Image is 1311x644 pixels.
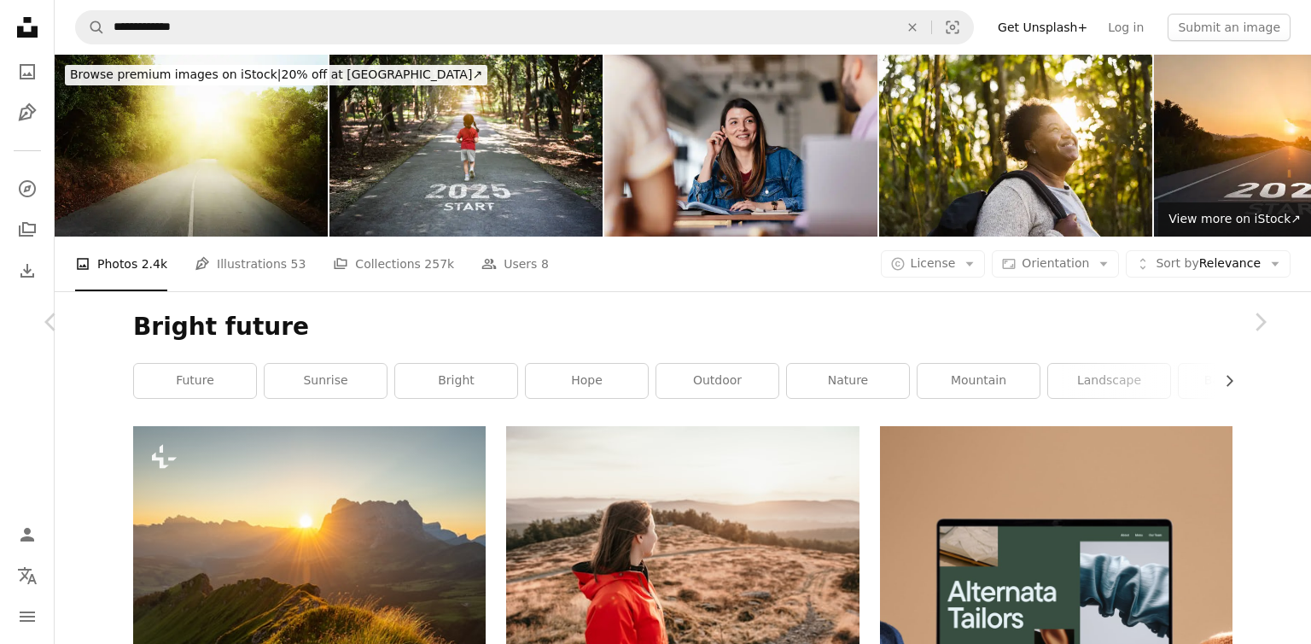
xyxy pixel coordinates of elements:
[1168,14,1291,41] button: Submit an image
[70,67,482,81] span: 20% off at [GEOGRAPHIC_DATA] ↗
[1179,364,1301,398] a: background
[333,237,454,291] a: Collections 257k
[1022,256,1089,270] span: Orientation
[656,364,778,398] a: outdoor
[526,364,648,398] a: hope
[134,364,256,398] a: future
[1126,250,1291,278] button: Sort byRelevance
[10,55,44,89] a: Photos
[1098,14,1154,41] a: Log in
[10,213,44,247] a: Collections
[988,14,1098,41] a: Get Unsplash+
[395,364,517,398] a: bright
[506,536,859,551] a: woman in red jacket standing on brown field during daytime
[879,55,1152,237] img: Smiling senior woman at sunset in nature
[1156,256,1198,270] span: Sort by
[76,11,105,44] button: Search Unsplash
[1048,364,1170,398] a: landscape
[75,10,974,44] form: Find visuals sitewide
[10,172,44,206] a: Explore
[10,518,44,552] a: Log in / Sign up
[787,364,909,398] a: nature
[265,364,387,398] a: sunrise
[195,237,306,291] a: Illustrations 53
[881,250,986,278] button: License
[10,559,44,593] button: Language
[55,55,328,237] img: Dazzling sunlight ahead on a country road
[1209,240,1311,404] a: Next
[992,250,1119,278] button: Orientation
[424,255,454,273] span: 257k
[70,67,281,81] span: Browse premium images on iStock |
[932,11,973,44] button: Visual search
[911,256,956,270] span: License
[291,255,306,273] span: 53
[329,55,603,237] img: Sport girl kid runner foot shoe start into the new year 2025. Start up of runner girl running on ...
[1158,202,1311,237] a: View more on iStock↗
[918,364,1040,398] a: mountain
[541,255,549,273] span: 8
[604,55,877,237] img: Students Studying Together in a Library Setting
[481,237,549,291] a: Users 8
[10,600,44,634] button: Menu
[133,312,1232,342] h1: Bright future
[1156,255,1261,272] span: Relevance
[1168,212,1301,225] span: View more on iStock ↗
[10,96,44,130] a: Illustrations
[55,55,498,96] a: Browse premium images on iStock|20% off at [GEOGRAPHIC_DATA]↗
[894,11,931,44] button: Clear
